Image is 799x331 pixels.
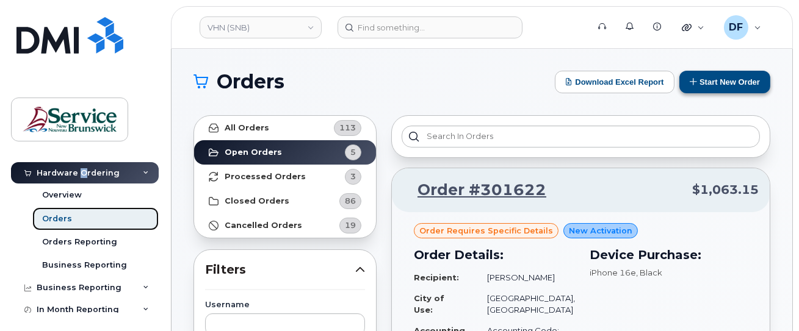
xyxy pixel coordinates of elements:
span: 5 [350,146,356,158]
h3: Device Purchase: [590,246,748,264]
span: Orders [217,73,284,91]
span: , Black [636,268,662,277]
strong: City of Use: [414,293,444,315]
h3: Order Details: [414,246,575,264]
strong: All Orders [225,123,269,133]
span: 3 [350,171,356,182]
span: iPhone 16e [590,268,636,277]
a: Cancelled Orders19 [194,213,376,238]
td: [GEOGRAPHIC_DATA], [GEOGRAPHIC_DATA] [476,288,575,320]
span: 86 [345,195,356,207]
a: All Orders113 [194,116,376,140]
strong: Closed Orders [225,196,289,206]
button: Start New Order [679,71,770,93]
span: Filters [205,261,355,279]
a: Closed Orders86 [194,189,376,213]
span: New Activation [569,225,632,237]
strong: Processed Orders [225,172,306,182]
a: Order #301622 [403,179,546,201]
span: Order requires Specific details [419,225,553,237]
a: Processed Orders3 [194,165,376,189]
span: $1,063.15 [692,181,759,199]
a: Open Orders5 [194,140,376,165]
span: 113 [339,122,356,133]
input: Search in orders [402,126,760,148]
button: Download Excel Report [555,71,674,93]
td: [PERSON_NAME] [476,267,575,288]
label: Username [205,301,365,309]
strong: Recipient: [414,272,459,282]
span: 19 [345,219,356,231]
strong: Cancelled Orders [225,221,302,230]
strong: Open Orders [225,148,282,157]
